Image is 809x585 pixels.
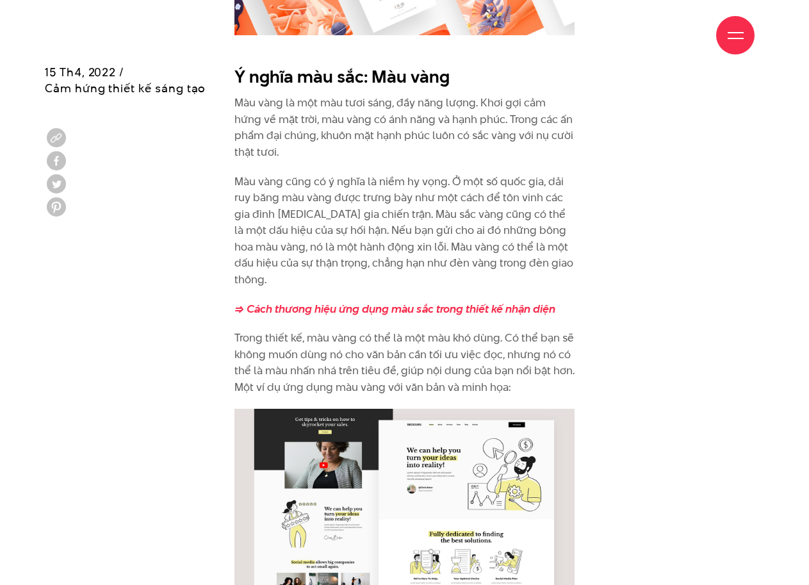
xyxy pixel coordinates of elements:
[234,95,575,160] p: Màu vàng là một màu tươi sáng, đầy năng lượng. Khơi gợi cảm hứng về mặt trời, màu vàng có ánh năn...
[234,65,575,89] h2: Ý nghĩa màu sắc: Màu vàng
[45,64,206,96] span: 15 Th4, 2022 / Cảm hứng thiết kế sáng tạo
[234,174,575,288] p: Màu vàng cũng có ý nghĩa là niềm hy vọng. Ở một số quốc gia, dải ruy băng màu vàng được trưng bày...
[234,301,555,317] a: => Cách thương hiệu ứng dụng màu sắc trong thiết kế nhận diện
[234,330,575,395] p: Trong thiết kế, màu vàng có thể là một màu khó dùng. Có thể bạn sẽ không muốn dùng nó cho văn bản...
